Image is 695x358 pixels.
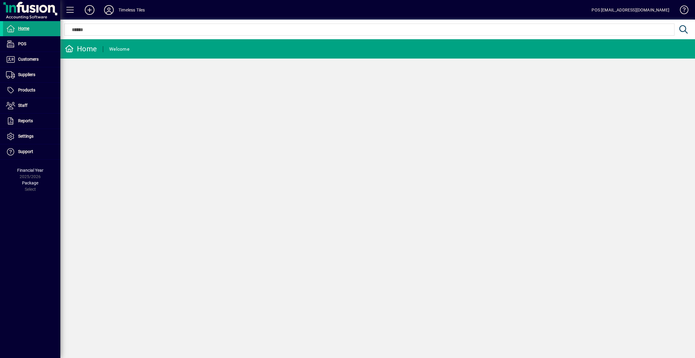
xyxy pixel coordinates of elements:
[3,83,60,98] a: Products
[18,134,33,139] span: Settings
[80,5,99,15] button: Add
[3,67,60,82] a: Suppliers
[3,98,60,113] a: Staff
[22,181,38,185] span: Package
[17,168,43,173] span: Financial Year
[3,37,60,52] a: POS
[3,144,60,159] a: Support
[675,1,687,21] a: Knowledge Base
[109,44,129,54] div: Welcome
[65,44,97,54] div: Home
[18,26,29,31] span: Home
[18,41,26,46] span: POS
[99,5,119,15] button: Profile
[18,149,33,154] span: Support
[592,5,669,15] div: POS [EMAIL_ADDRESS][DOMAIN_NAME]
[18,57,39,62] span: Customers
[3,113,60,129] a: Reports
[18,88,35,92] span: Products
[3,52,60,67] a: Customers
[3,129,60,144] a: Settings
[119,5,145,15] div: Timeless Tiles
[18,103,27,108] span: Staff
[18,72,35,77] span: Suppliers
[18,118,33,123] span: Reports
